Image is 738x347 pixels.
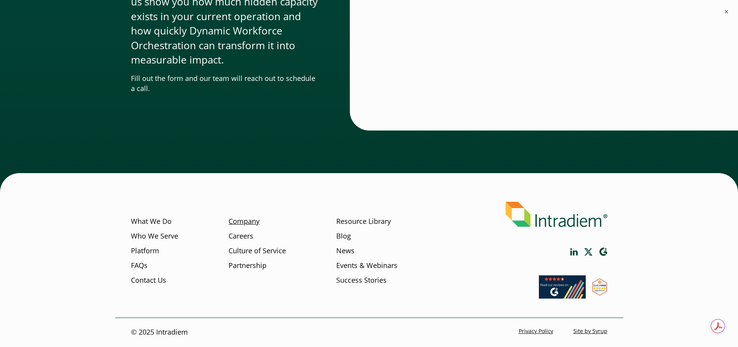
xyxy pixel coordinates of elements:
a: Link opens in a new window [570,248,578,256]
p: Fill out the form and our team will reach out to schedule a call. [131,74,319,94]
a: Platform [131,246,159,256]
img: Read our reviews on G2 [539,275,586,299]
a: News [336,246,354,256]
a: Success Stories [336,275,387,285]
a: Link opens in a new window [584,248,593,256]
a: Link opens in a new window [599,247,607,256]
a: What We Do [131,216,172,227]
a: Careers [229,231,253,241]
a: Events & Webinars [336,261,397,271]
a: Link opens in a new window [539,291,586,301]
img: SourceForge User Reviews [592,278,607,296]
p: © 2025 Intradiem [131,328,188,338]
a: Site by Syrup [573,328,607,335]
a: Blog [336,231,351,241]
img: Intradiem [506,202,607,227]
a: Contact Us [131,275,166,285]
a: Privacy Policy [519,328,553,335]
a: Who We Serve [131,231,178,241]
a: Link opens in a new window [592,289,607,298]
a: Company [229,216,260,227]
a: Partnership [229,261,267,271]
a: FAQs [131,261,148,271]
button: × [723,8,730,15]
a: Culture of Service [229,246,286,256]
a: Resource Library [336,216,391,227]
